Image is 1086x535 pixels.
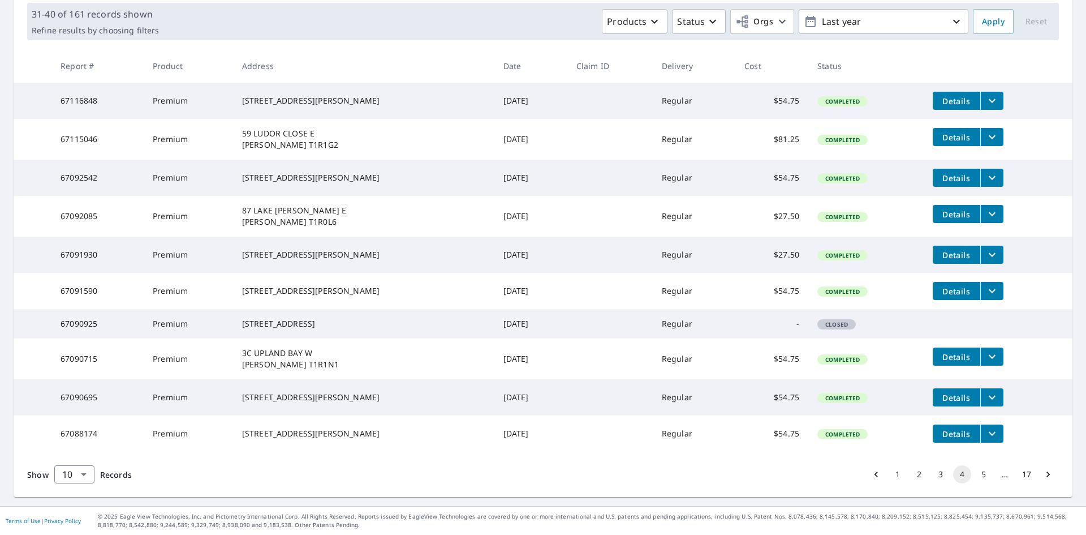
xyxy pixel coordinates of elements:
button: filesDropdownBtn-67091930 [980,246,1003,264]
button: Go to next page [1039,465,1057,483]
div: 59 LUDOR CLOSE E [PERSON_NAME] T1R1G2 [242,128,485,151]
div: [STREET_ADDRESS][PERSON_NAME] [242,285,485,297]
button: filesDropdownBtn-67090695 [980,388,1003,406]
td: Regular [653,196,735,237]
td: $54.75 [735,160,808,196]
div: 87 LAKE [PERSON_NAME] E [PERSON_NAME] T1R0L6 [242,205,485,228]
button: Orgs [730,9,794,34]
button: Go to page 2 [910,465,928,483]
button: detailsBtn-67116848 [933,92,980,110]
button: detailsBtn-67090695 [933,388,980,406]
td: Premium [144,196,233,237]
td: [DATE] [494,273,567,309]
div: … [996,469,1014,480]
td: [DATE] [494,416,567,452]
span: Show [27,469,49,480]
td: 67088174 [51,416,144,452]
td: Regular [653,160,735,196]
td: Premium [144,160,233,196]
th: Cost [735,49,808,83]
a: Terms of Use [6,517,41,525]
span: Completed [818,430,867,438]
span: Details [940,173,973,183]
td: [DATE] [494,339,567,379]
td: Premium [144,119,233,160]
span: Closed [818,320,855,328]
th: Date [494,49,567,83]
td: $54.75 [735,83,808,119]
td: [DATE] [494,379,567,416]
button: detailsBtn-67092542 [933,169,980,187]
span: Completed [818,213,867,221]
span: Completed [818,251,867,259]
button: Go to page 3 [932,465,950,483]
span: Details [940,250,973,260]
span: Details [940,209,973,220]
th: Report # [51,49,144,83]
td: $54.75 [735,416,808,452]
button: page 4 [953,465,971,483]
th: Address [233,49,494,83]
div: [STREET_ADDRESS][PERSON_NAME] [242,172,485,183]
td: 67092085 [51,196,144,237]
span: Completed [818,97,867,105]
button: filesDropdownBtn-67092542 [980,169,1003,187]
span: Details [940,392,973,403]
td: 67116848 [51,83,144,119]
span: Details [940,429,973,439]
span: Records [100,469,132,480]
div: 3C UPLAND BAY W [PERSON_NAME] T1R1N1 [242,348,485,370]
span: Completed [818,174,867,182]
button: Go to page 17 [1018,465,1036,483]
button: filesDropdownBtn-67115046 [980,128,1003,146]
button: filesDropdownBtn-67088174 [980,425,1003,443]
button: Go to previous page [867,465,885,483]
button: filesDropdownBtn-67090715 [980,348,1003,366]
div: [STREET_ADDRESS][PERSON_NAME] [242,392,485,403]
td: [DATE] [494,309,567,339]
span: Details [940,352,973,362]
td: Regular [653,309,735,339]
span: Completed [818,394,867,402]
span: Details [940,132,973,143]
th: Delivery [653,49,735,83]
nav: pagination navigation [865,465,1059,483]
td: - [735,309,808,339]
span: Completed [818,356,867,363]
td: $81.25 [735,119,808,160]
button: Go to page 5 [975,465,993,483]
span: Completed [818,288,867,296]
button: filesDropdownBtn-67116848 [980,92,1003,110]
button: filesDropdownBtn-67092085 [980,205,1003,223]
td: 67092542 [51,160,144,196]
td: 67090925 [51,309,144,339]
button: Status [672,9,726,34]
div: [STREET_ADDRESS][PERSON_NAME] [242,428,485,439]
button: Go to page 1 [889,465,907,483]
td: [DATE] [494,119,567,160]
th: Claim ID [567,49,653,83]
td: Regular [653,83,735,119]
td: Regular [653,339,735,379]
td: Premium [144,83,233,119]
td: $54.75 [735,273,808,309]
td: Regular [653,237,735,273]
span: Details [940,96,973,106]
td: Regular [653,416,735,452]
td: 67090715 [51,339,144,379]
div: 10 [54,459,94,490]
td: Premium [144,416,233,452]
td: Premium [144,273,233,309]
td: Regular [653,379,735,416]
td: $54.75 [735,339,808,379]
p: Products [607,15,647,28]
button: detailsBtn-67091930 [933,246,980,264]
td: $27.50 [735,196,808,237]
button: filesDropdownBtn-67091590 [980,282,1003,300]
button: detailsBtn-67092085 [933,205,980,223]
button: detailsBtn-67088174 [933,425,980,443]
a: Privacy Policy [44,517,81,525]
td: 67091930 [51,237,144,273]
th: Product [144,49,233,83]
th: Status [808,49,924,83]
